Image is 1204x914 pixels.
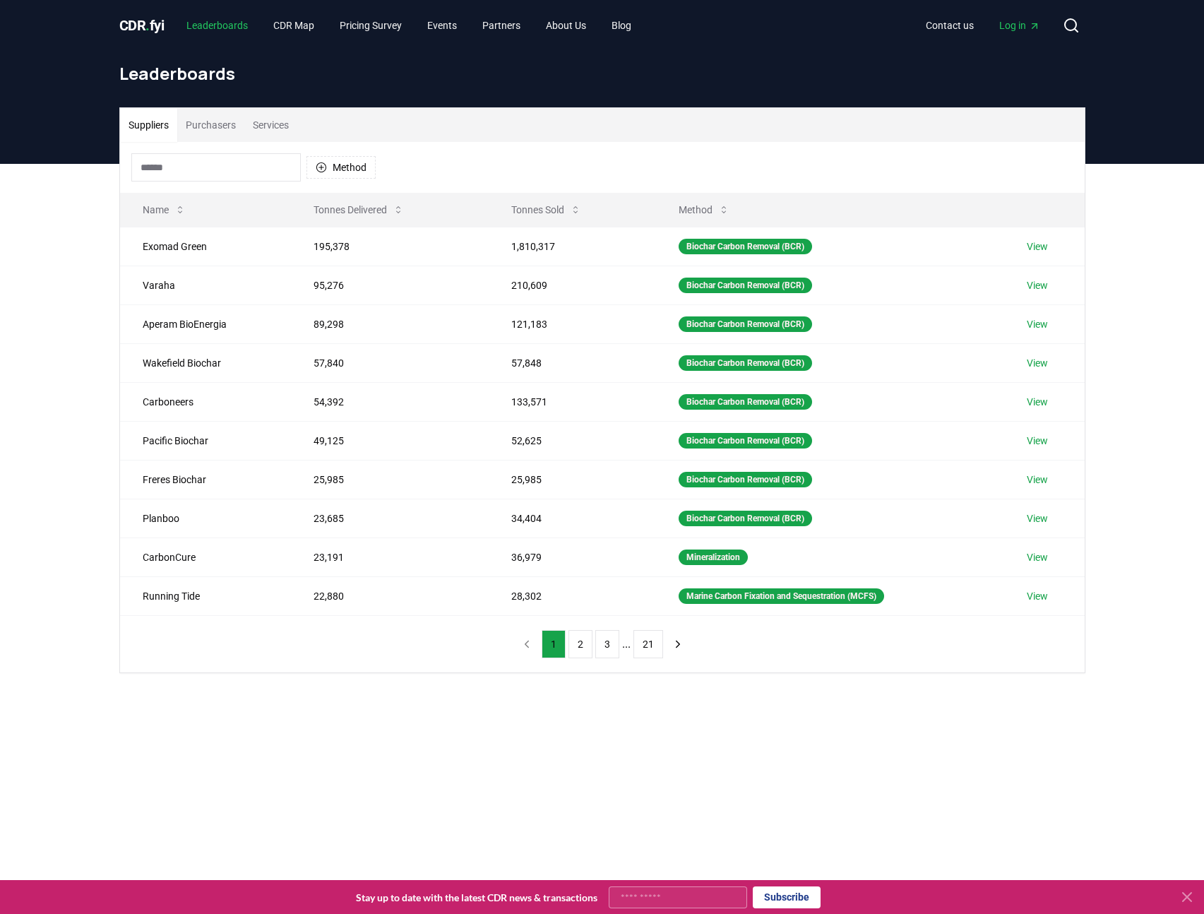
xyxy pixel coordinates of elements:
a: View [1027,434,1048,448]
td: 25,985 [291,460,488,499]
h1: Leaderboards [119,62,1085,85]
button: Suppliers [120,108,177,142]
div: Biochar Carbon Removal (BCR) [679,355,812,371]
td: Freres Biochar [120,460,292,499]
td: 195,378 [291,227,488,266]
td: 36,979 [489,538,656,576]
button: 2 [568,630,592,658]
td: 23,685 [291,499,488,538]
a: CDR Map [262,13,326,38]
a: View [1027,473,1048,487]
span: CDR fyi [119,17,165,34]
td: Aperam BioEnergia [120,304,292,343]
td: 133,571 [489,382,656,421]
a: Leaderboards [175,13,259,38]
td: 1,810,317 [489,227,656,266]
button: 3 [595,630,619,658]
button: Services [244,108,297,142]
a: CDR.fyi [119,16,165,35]
a: Partners [471,13,532,38]
td: 25,985 [489,460,656,499]
button: Tonnes Delivered [302,196,415,224]
button: next page [666,630,690,658]
div: Biochar Carbon Removal (BCR) [679,433,812,449]
button: 1 [542,630,566,658]
td: 121,183 [489,304,656,343]
td: 23,191 [291,538,488,576]
button: 21 [633,630,663,658]
a: Events [416,13,468,38]
a: View [1027,550,1048,564]
button: Tonnes Sold [500,196,592,224]
td: 57,840 [291,343,488,382]
li: ... [622,636,631,653]
span: Log in [999,18,1040,32]
td: 54,392 [291,382,488,421]
div: Biochar Carbon Removal (BCR) [679,239,812,254]
div: Biochar Carbon Removal (BCR) [679,278,812,293]
a: View [1027,278,1048,292]
a: View [1027,239,1048,254]
td: 22,880 [291,576,488,615]
a: About Us [535,13,597,38]
td: 57,848 [489,343,656,382]
td: CarbonCure [120,538,292,576]
button: Purchasers [177,108,244,142]
td: Exomad Green [120,227,292,266]
a: Contact us [914,13,985,38]
div: Biochar Carbon Removal (BCR) [679,394,812,410]
div: Biochar Carbon Removal (BCR) [679,316,812,332]
a: View [1027,317,1048,331]
button: Method [667,196,741,224]
td: Carboneers [120,382,292,421]
div: Marine Carbon Fixation and Sequestration (MCFS) [679,588,884,604]
button: Name [131,196,197,224]
div: Biochar Carbon Removal (BCR) [679,511,812,526]
td: 95,276 [291,266,488,304]
td: Pacific Biochar [120,421,292,460]
a: View [1027,356,1048,370]
a: View [1027,511,1048,526]
td: 28,302 [489,576,656,615]
td: Varaha [120,266,292,304]
a: Log in [988,13,1051,38]
td: Wakefield Biochar [120,343,292,382]
a: Blog [600,13,643,38]
div: Mineralization [679,550,748,565]
button: Method [306,156,376,179]
td: 49,125 [291,421,488,460]
td: Running Tide [120,576,292,615]
a: View [1027,395,1048,409]
span: . [145,17,150,34]
td: 34,404 [489,499,656,538]
a: Pricing Survey [328,13,413,38]
div: Biochar Carbon Removal (BCR) [679,472,812,487]
nav: Main [175,13,643,38]
nav: Main [914,13,1051,38]
td: 89,298 [291,304,488,343]
td: Planboo [120,499,292,538]
td: 52,625 [489,421,656,460]
a: View [1027,589,1048,603]
td: 210,609 [489,266,656,304]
